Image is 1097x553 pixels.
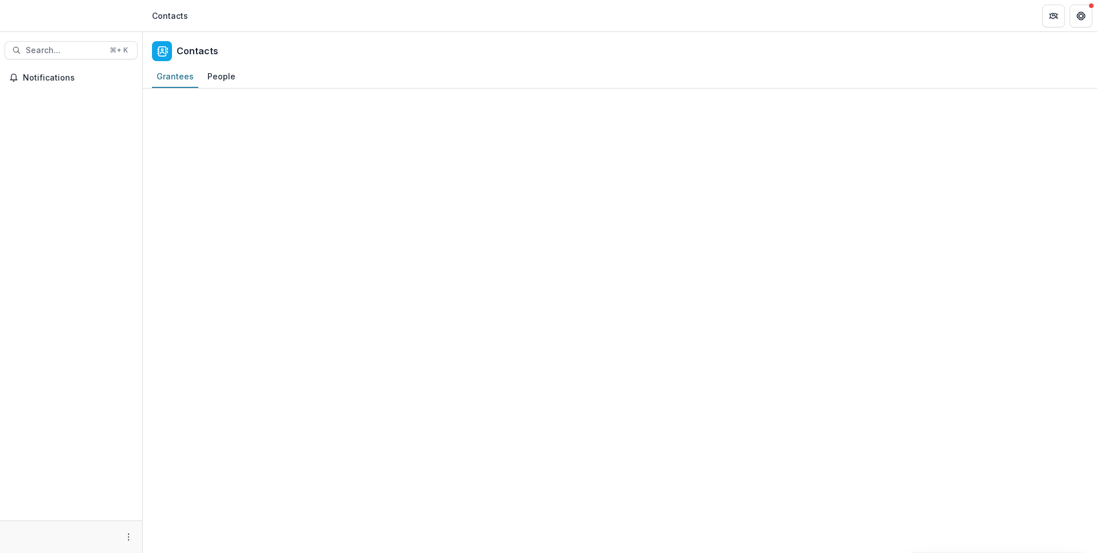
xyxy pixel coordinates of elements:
div: ⌘ + K [107,44,130,57]
button: Partners [1042,5,1065,27]
button: More [122,530,135,544]
a: Grantees [152,66,198,88]
nav: breadcrumb [147,7,193,24]
button: Get Help [1070,5,1092,27]
div: People [203,68,240,85]
div: Contacts [152,10,188,22]
a: People [203,66,240,88]
button: Notifications [5,69,138,87]
span: Notifications [23,73,133,83]
h2: Contacts [177,46,218,57]
div: Grantees [152,68,198,85]
button: Search... [5,41,138,59]
span: Search... [26,46,103,55]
